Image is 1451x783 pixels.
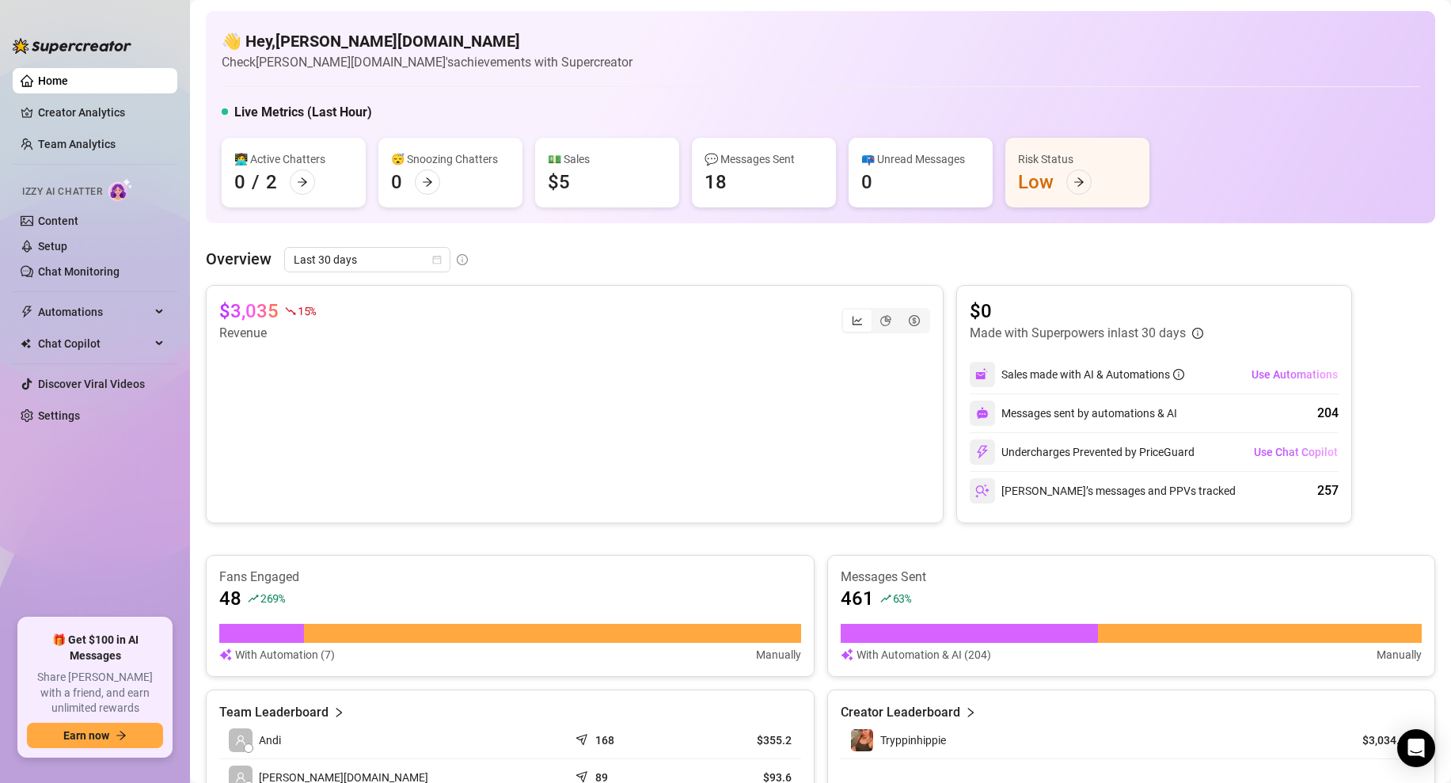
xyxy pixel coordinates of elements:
a: Discover Viral Videos [38,378,145,390]
img: svg%3e [976,407,989,420]
span: arrow-right [422,177,433,188]
div: 😴 Snoozing Chatters [391,150,510,168]
a: Setup [38,240,67,253]
div: [PERSON_NAME]’s messages and PPVs tracked [970,478,1236,504]
article: $355.2 [694,732,792,748]
span: info-circle [457,254,468,265]
img: Tryppinhippie [851,729,873,751]
div: 257 [1317,481,1339,500]
div: Open Intercom Messenger [1397,729,1435,767]
article: 48 [219,586,241,611]
span: arrow-right [116,730,127,741]
img: svg%3e [975,445,989,459]
span: Chat Copilot [38,331,150,356]
span: Use Automations [1252,368,1338,381]
div: 18 [705,169,727,195]
span: pie-chart [880,315,891,326]
article: $0 [970,298,1203,324]
article: Overview [206,247,272,271]
div: 0 [861,169,872,195]
article: Creator Leaderboard [841,703,960,722]
a: Home [38,74,68,87]
span: fall [285,306,296,317]
div: Messages sent by automations & AI [970,401,1177,426]
span: right [333,703,344,722]
span: info-circle [1173,369,1184,380]
span: user [235,772,246,783]
a: Team Analytics [38,138,116,150]
img: svg%3e [975,367,989,382]
span: Use Chat Copilot [1254,446,1338,458]
div: Risk Status [1018,150,1137,168]
h5: Live Metrics (Last Hour) [234,103,372,122]
article: With Automation (7) [235,646,335,663]
div: 204 [1317,404,1339,423]
button: Earn nowarrow-right [27,723,163,748]
article: Messages Sent [841,568,1423,586]
span: Automations [38,299,150,325]
article: Fans Engaged [219,568,801,586]
a: Content [38,215,78,227]
article: Check [PERSON_NAME][DOMAIN_NAME]'s achievements with Supercreator [222,52,632,72]
img: logo-BBDzfeDw.svg [13,38,131,54]
article: 168 [595,732,614,748]
button: Use Automations [1251,362,1339,387]
article: 461 [841,586,874,611]
div: Undercharges Prevented by PriceGuard [970,439,1195,465]
div: 👩‍💻 Active Chatters [234,150,353,168]
div: 💵 Sales [548,150,667,168]
span: dollar-circle [909,315,920,326]
img: Chat Copilot [21,338,31,349]
span: line-chart [852,315,863,326]
article: Revenue [219,324,316,343]
img: svg%3e [219,646,232,663]
article: Team Leaderboard [219,703,329,722]
div: 0 [391,169,402,195]
h4: 👋 Hey, [PERSON_NAME][DOMAIN_NAME] [222,30,632,52]
span: 🎁 Get $100 in AI Messages [27,633,163,663]
article: $3,035 [219,298,279,324]
article: $3,034.93 [1340,732,1412,748]
span: Last 30 days [294,248,441,272]
div: 2 [266,169,277,195]
span: Tryppinhippie [880,734,946,747]
div: $5 [548,169,570,195]
a: Creator Analytics [38,100,165,125]
span: Izzy AI Chatter [22,184,102,200]
article: With Automation & AI (204) [857,646,991,663]
span: send [575,730,591,746]
span: Share [PERSON_NAME] with a friend, and earn unlimited rewards [27,670,163,716]
span: arrow-right [297,177,308,188]
img: AI Chatter [108,178,133,201]
span: 15 % [298,303,316,318]
div: 📪 Unread Messages [861,150,980,168]
a: Chat Monitoring [38,265,120,278]
span: right [965,703,976,722]
span: user [235,735,246,746]
div: 💬 Messages Sent [705,150,823,168]
img: svg%3e [975,484,989,498]
span: calendar [432,255,442,264]
article: Manually [756,646,801,663]
div: Sales made with AI & Automations [1001,366,1184,383]
article: Manually [1377,646,1422,663]
button: Use Chat Copilot [1253,439,1339,465]
a: Settings [38,409,80,422]
span: thunderbolt [21,306,33,318]
span: Earn now [63,729,109,742]
div: segmented control [841,308,930,333]
article: Made with Superpowers in last 30 days [970,324,1186,343]
span: info-circle [1192,328,1203,339]
img: svg%3e [841,646,853,663]
span: send [575,767,591,783]
span: 269 % [260,591,285,606]
span: rise [880,593,891,604]
span: Andi [259,732,281,749]
span: arrow-right [1073,177,1084,188]
span: rise [248,593,259,604]
span: 63 % [893,591,911,606]
div: 0 [234,169,245,195]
